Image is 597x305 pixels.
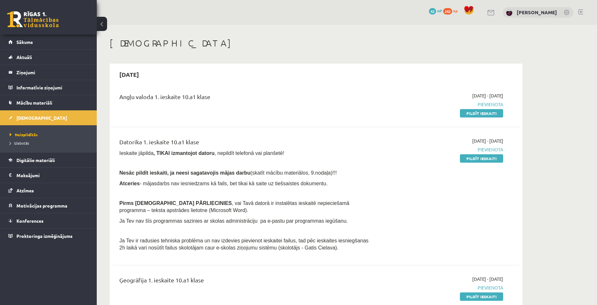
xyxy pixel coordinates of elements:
[119,92,372,104] div: Angļu valoda 1. ieskaite 10.a1 klase
[119,181,140,186] b: Atceries
[119,137,372,149] div: Datorika 1. ieskaite 10.a1 klase
[460,292,503,301] a: Pildīt ieskaiti
[429,8,442,13] a: 42 mP
[10,132,90,137] a: Neizpildītās
[16,203,67,208] span: Motivācijas programma
[119,218,348,224] span: Ja Tev nav šīs programmas sazinies ar skolas administrāciju pa e-pastu par programmas iegūšanu.
[8,183,89,198] a: Atzīmes
[382,284,503,291] span: Pievienota
[506,10,512,16] img: Aivars Brālis
[8,35,89,49] a: Sākums
[16,65,89,80] legend: Ziņojumi
[119,238,369,250] span: Ja Tev ir radusies tehniska problēma un nav izdevies pievienot ieskaitei failus, tad pēc ieskaite...
[443,8,452,15] span: 242
[382,146,503,153] span: Pievienota
[8,168,89,183] a: Maksājumi
[429,8,436,15] span: 42
[119,200,232,206] span: Pirms [DEMOGRAPHIC_DATA] PĀRLIECINIES
[113,67,145,82] h2: [DATE]
[7,11,59,27] a: Rīgas 1. Tālmācības vidusskola
[16,100,52,106] span: Mācību materiāli
[8,95,89,110] a: Mācību materiāli
[453,8,457,13] span: xp
[460,109,503,117] a: Pildīt ieskaiti
[16,54,32,60] span: Aktuāli
[119,181,328,186] span: - mājasdarbs nav iesniedzams kā fails, bet tikai kā saite uz tiešsaistes dokumentu.
[119,276,372,288] div: Ģeogrāfija 1. ieskaite 10.a1 klase
[16,168,89,183] legend: Maksājumi
[119,200,349,213] span: , vai Tavā datorā ir instalētas ieskaitē nepieciešamā programma – teksta apstrādes lietotne (Micr...
[16,157,55,163] span: Digitālie materiāli
[110,38,522,49] h1: [DEMOGRAPHIC_DATA]
[8,198,89,213] a: Motivācijas programma
[8,213,89,228] a: Konferences
[443,8,461,13] a: 242 xp
[16,188,34,193] span: Atzīmes
[472,137,503,144] span: [DATE] - [DATE]
[8,229,89,243] a: Proktoringa izmēģinājums
[16,39,33,45] span: Sākums
[16,233,73,239] span: Proktoringa izmēģinājums
[437,8,442,13] span: mP
[16,115,67,121] span: [DEMOGRAPHIC_DATA]
[154,150,214,156] b: , TIKAI izmantojot datoru
[460,154,503,163] a: Pildīt ieskaiti
[382,101,503,108] span: Pievienota
[517,9,557,15] a: [PERSON_NAME]
[119,170,250,176] span: Nesāc pildīt ieskaiti, ja neesi sagatavojis mājas darbu
[8,153,89,168] a: Digitālie materiāli
[10,140,90,146] a: Izlabotās
[472,276,503,282] span: [DATE] - [DATE]
[16,218,44,224] span: Konferences
[8,80,89,95] a: Informatīvie ziņojumi
[16,80,89,95] legend: Informatīvie ziņojumi
[10,140,29,146] span: Izlabotās
[10,132,38,137] span: Neizpildītās
[8,110,89,125] a: [DEMOGRAPHIC_DATA]
[250,170,337,176] span: (skatīt mācību materiālos, 9.nodaļa)!!!
[8,65,89,80] a: Ziņojumi
[8,50,89,65] a: Aktuāli
[472,92,503,99] span: [DATE] - [DATE]
[119,150,284,156] span: Ieskaite jāpilda , nepildīt telefonā vai planšetē!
